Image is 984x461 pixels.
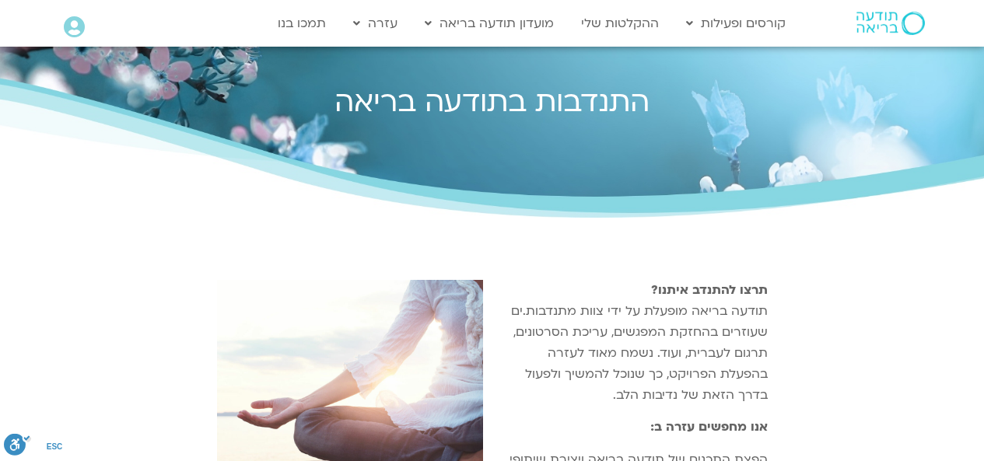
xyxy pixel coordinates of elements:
[499,280,768,406] p: תודעה בריאה מופעלת על ידי צוות מתנדבות.ים שעוזרים בהחזקת המפגשים, עריכת הסרטונים, תרגום לעברית, ו...
[856,12,925,35] img: תודעה בריאה
[270,9,334,38] a: תמכו בנו
[573,9,667,38] a: ההקלטות שלי
[650,418,768,435] strong: אנו מחפשים עזרה ב:
[417,9,562,38] a: מועדון תודעה בריאה
[678,9,793,38] a: קורסים ופעילות
[651,281,768,299] strong: תרצו להתנדב איתנו?
[57,86,928,118] h2: התנדבות בתודעה בריאה
[345,9,405,38] a: עזרה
